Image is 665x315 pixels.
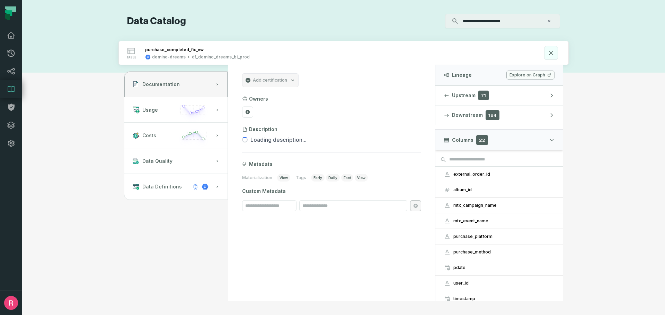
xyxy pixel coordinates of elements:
[435,244,563,260] button: purchase_method
[192,54,250,60] div: df_domino_dreams_bi_prod
[152,54,186,60] div: domino-dreams
[142,158,172,165] span: Data Quality
[435,182,563,197] button: album_id
[435,213,563,229] button: mtx_event_name
[546,18,553,25] button: Clear search query
[453,218,555,224] div: mtx_event_name
[435,291,563,306] button: timestamp
[242,175,272,180] span: Materialization
[452,137,473,143] span: Columns
[435,167,563,182] button: external_order_id
[296,175,306,180] span: Tags
[453,280,555,286] div: user_id
[444,202,451,209] span: string
[478,91,489,100] span: 71
[453,172,555,177] div: external_order_id
[253,77,287,83] span: Add certification
[453,203,555,208] div: mtx_campaign_name
[444,217,451,224] span: string
[453,187,555,193] div: album_id
[127,15,186,27] h1: Data Catalog
[4,296,18,310] img: avatar of Rashed Mahjna
[126,56,136,59] span: table
[435,260,563,275] button: pdate
[142,132,156,139] span: Costs
[119,41,568,65] button: tabledomino-dreamsdf_domino_dreams_bi_prod
[453,265,555,270] div: pdate
[311,174,325,182] span: early
[250,136,307,144] span: Loading description...
[476,135,488,145] span: 22
[142,106,158,113] span: Usage
[444,186,451,193] span: integer
[435,276,563,291] button: user_id
[453,249,555,255] div: purchase_method
[435,86,563,105] button: Upstream71
[242,73,299,87] button: Add certification
[142,81,180,88] span: Documentation
[142,183,182,190] span: Data Definitions
[444,233,451,240] span: string
[242,188,421,195] span: Custom Metadata
[435,229,563,244] button: purchase_platform
[452,112,483,119] span: Downstream
[453,296,555,302] div: timestamp
[277,174,290,182] span: view
[249,126,277,133] h3: Description
[452,72,472,78] span: Lineage
[249,95,268,102] h3: Owners
[435,198,563,213] button: mtx_campaign_name
[486,110,499,120] span: 194
[249,161,273,168] span: Metadata
[452,92,476,99] span: Upstream
[444,264,451,271] span: date
[453,234,555,239] div: purchase_platform
[355,174,368,182] span: view
[444,295,451,302] span: timestamp
[444,280,451,287] span: string
[435,105,563,125] button: Downstream194
[506,71,555,80] a: Explore on Graph
[444,171,451,178] span: string
[145,47,204,52] div: purchase_completed_fix_vw
[435,129,563,150] button: Columns22
[341,174,353,182] span: fact
[444,249,451,256] span: string
[326,174,340,182] span: daily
